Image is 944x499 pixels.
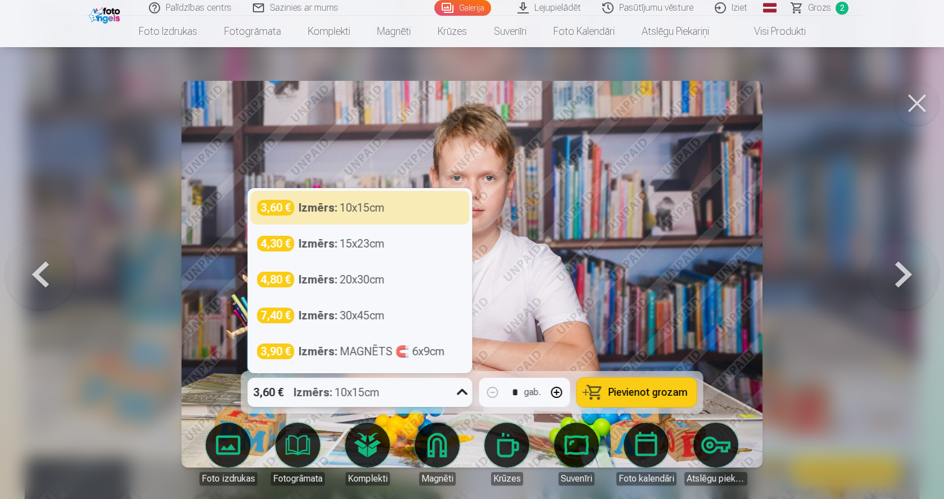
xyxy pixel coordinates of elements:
a: Komplekti [336,423,399,486]
strong: Izmērs : [299,236,338,251]
strong: Izmērs : [299,200,338,216]
div: Atslēgu piekariņi [684,472,747,486]
div: gab. [524,386,541,399]
a: Suvenīri [480,16,540,47]
div: 15x23cm [299,236,385,251]
div: MAGNĒTS 🧲 6x9cm [299,344,445,359]
span: Grozs [808,1,831,15]
a: Atslēgu piekariņi [628,16,723,47]
strong: Izmērs : [299,272,338,287]
div: Fotogrāmata [271,472,325,486]
div: Foto izdrukas [199,472,257,486]
div: 4,80 € [257,272,294,287]
span: Pievienot grozam [609,387,688,397]
a: Foto izdrukas [197,423,260,486]
div: 4,30 € [257,236,294,251]
img: /fa1 [89,4,123,24]
div: Magnēti [419,472,456,486]
a: Fotogrāmata [266,423,329,486]
a: Visi produkti [723,16,819,47]
div: 20x30cm [299,272,385,287]
div: 3,60 € [248,378,289,407]
a: Atslēgu piekariņi [684,423,747,486]
strong: Izmērs : [294,384,333,400]
a: Foto kalendāri [615,423,678,486]
a: Foto kalendāri [540,16,628,47]
a: Foto izdrukas [125,16,211,47]
a: Suvenīri [545,423,608,486]
div: 10x15cm [299,200,385,216]
div: 30x45cm [299,308,385,323]
strong: Izmērs : [299,308,338,323]
a: Fotogrāmata [211,16,294,47]
div: Foto kalendāri [616,472,677,486]
div: 7,40 € [257,308,294,323]
div: Suvenīri [559,472,594,486]
a: Magnēti [364,16,424,47]
strong: Izmērs : [299,344,338,359]
div: 10x15cm [294,378,380,407]
div: 3,60 € [257,200,294,216]
a: Magnēti [406,423,469,486]
a: Krūzes [424,16,480,47]
div: Krūzes [491,472,523,486]
a: Komplekti [294,16,364,47]
button: Pievienot grozam [577,378,697,407]
div: Komplekti [346,472,390,486]
div: 3,90 € [257,344,294,359]
span: 2 [836,2,848,15]
a: Krūzes [475,423,538,486]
